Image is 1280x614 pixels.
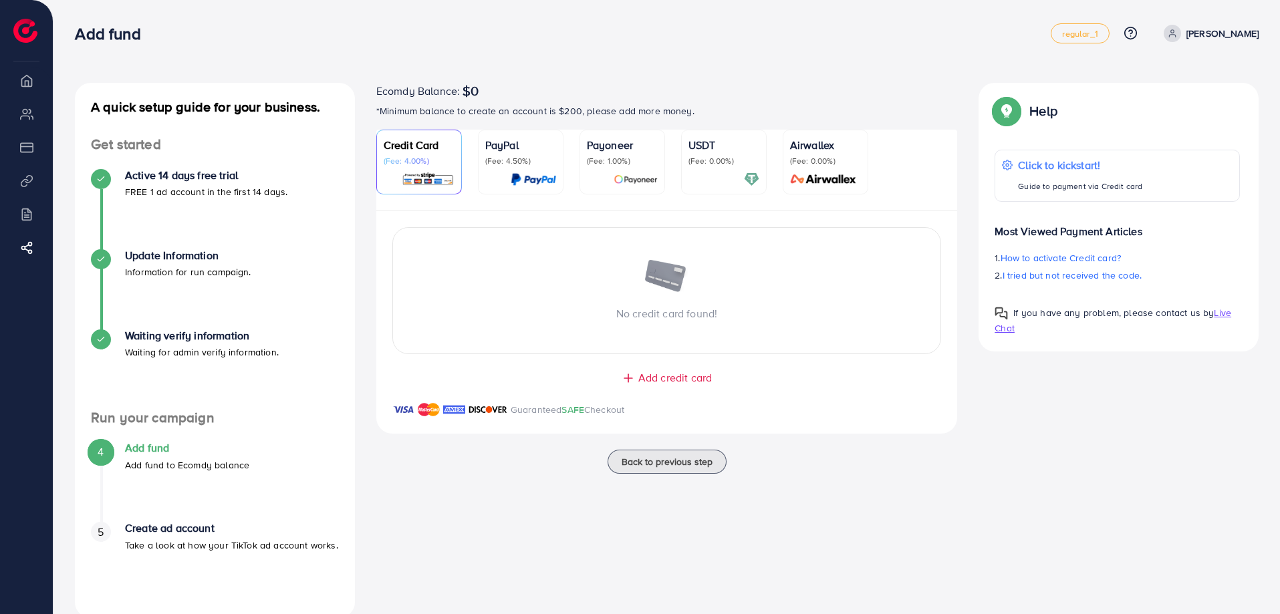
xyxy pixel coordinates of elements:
[995,212,1240,239] p: Most Viewed Payment Articles
[75,442,355,522] li: Add fund
[995,250,1240,266] p: 1.
[790,156,861,166] p: (Fee: 0.00%)
[125,169,287,182] h4: Active 14 days free trial
[75,136,355,153] h4: Get started
[392,402,414,418] img: brand
[622,455,713,468] span: Back to previous step
[786,172,861,187] img: card
[469,402,507,418] img: brand
[125,537,338,553] p: Take a look at how your TikTok ad account works.
[561,403,584,416] span: SAFE
[688,156,759,166] p: (Fee: 0.00%)
[1013,306,1214,319] span: If you have any problem, please contact us by
[125,184,287,200] p: FREE 1 ad account in the first 14 days.
[75,249,355,329] li: Update Information
[1062,29,1098,38] span: regular_1
[75,410,355,426] h4: Run your campaign
[995,99,1019,123] img: Popup guide
[1158,25,1259,42] a: [PERSON_NAME]
[608,450,727,474] button: Back to previous step
[995,307,1008,320] img: Popup guide
[125,249,251,262] h4: Update Information
[125,442,249,454] h4: Add fund
[443,402,465,418] img: brand
[384,156,455,166] p: (Fee: 4.00%)
[376,103,958,119] p: *Minimum balance to create an account is $200, please add more money.
[376,83,460,99] span: Ecomdy Balance:
[1018,157,1142,173] p: Click to kickstart!
[75,99,355,115] h4: A quick setup guide for your business.
[402,172,455,187] img: card
[485,156,556,166] p: (Fee: 4.50%)
[125,522,338,534] h4: Create ad account
[638,370,712,386] span: Add credit card
[125,457,249,473] p: Add fund to Ecomdy balance
[995,267,1240,283] p: 2.
[125,264,251,280] p: Information for run campaign.
[98,524,104,540] span: 5
[744,172,759,187] img: card
[13,19,37,43] img: logo
[463,83,479,99] span: $0
[393,305,941,321] p: No credit card found!
[1018,178,1142,194] p: Guide to payment via Credit card
[75,24,151,43] h3: Add fund
[418,402,440,418] img: brand
[98,444,104,460] span: 4
[1051,23,1109,43] a: regular_1
[688,137,759,153] p: USDT
[384,137,455,153] p: Credit Card
[1003,269,1142,282] span: I tried but not received the code.
[644,260,690,295] img: image
[1186,25,1259,41] p: [PERSON_NAME]
[75,169,355,249] li: Active 14 days free trial
[125,344,279,360] p: Waiting for admin verify information.
[614,172,658,187] img: card
[587,137,658,153] p: Payoneer
[75,329,355,410] li: Waiting verify information
[790,137,861,153] p: Airwallex
[587,156,658,166] p: (Fee: 1.00%)
[511,172,556,187] img: card
[485,137,556,153] p: PayPal
[511,402,625,418] p: Guaranteed Checkout
[1029,103,1057,119] p: Help
[125,329,279,342] h4: Waiting verify information
[75,522,355,602] li: Create ad account
[1001,251,1121,265] span: How to activate Credit card?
